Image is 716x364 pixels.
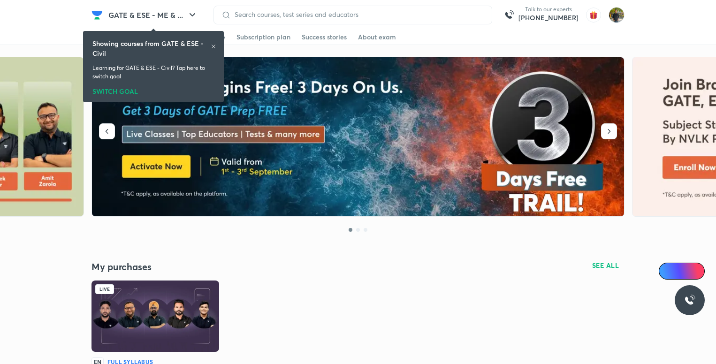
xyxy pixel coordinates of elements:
[91,9,103,21] img: Company Logo
[236,30,290,45] a: Subscription plan
[103,6,204,24] button: GATE & ESE - ME & ...
[659,263,705,280] a: Ai Doubts
[587,258,625,273] button: SEE ALL
[302,30,347,45] a: Success stories
[236,32,290,42] div: Subscription plan
[684,295,695,306] img: ttu
[95,284,114,294] div: Live
[592,262,619,269] span: SEE ALL
[358,32,396,42] div: About exam
[231,11,484,18] input: Search courses, test series and educators
[302,32,347,42] div: Success stories
[609,7,625,23] img: shubham rawat
[91,261,358,273] h4: My purchases
[92,38,211,58] h6: Showing courses from GATE & ESE - Civil
[92,84,214,95] div: SWITCH GOAL
[518,13,579,23] a: [PHONE_NUMBER]
[586,8,601,23] img: avatar
[674,267,699,275] span: Ai Doubts
[358,30,396,45] a: About exam
[92,64,214,81] p: Learning for GATE & ESE - Civil? Tap here to switch goal
[664,267,672,275] img: Icon
[518,6,579,13] p: Talk to our experts
[91,281,219,352] img: Batch Thumbnail
[500,6,518,24] img: call-us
